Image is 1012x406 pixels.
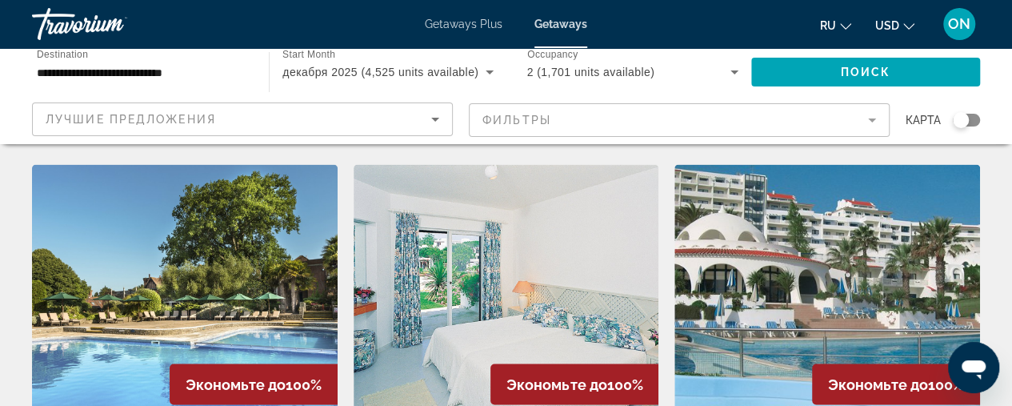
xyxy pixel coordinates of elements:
button: Change currency [875,14,914,37]
mat-select: Sort by [46,110,439,129]
span: Экономьте до [506,376,606,392]
span: карта [906,109,941,131]
span: Destination [37,49,88,59]
button: User Menu [938,7,980,41]
button: Filter [469,103,890,138]
span: 2 (1,701 units available) [527,66,655,78]
span: декабря 2025 (4,525 units available) [282,66,478,78]
a: Getaways [534,18,587,30]
button: Поиск [751,58,980,86]
iframe: Кнопка для запуску вікна повідомлень [948,342,999,393]
span: Экономьте до [828,376,928,392]
span: Поиск [841,66,891,78]
button: Change language [820,14,851,37]
a: Getaways Plus [425,18,502,30]
div: 100% [812,364,980,404]
span: ru [820,19,836,32]
span: Start Month [282,50,335,60]
span: Экономьте до [186,376,286,392]
span: USD [875,19,899,32]
div: 100% [170,364,338,404]
span: Лучшие предложения [46,113,216,126]
a: Travorium [32,3,192,45]
div: 100% [490,364,658,404]
span: ON [948,16,970,32]
span: Occupancy [527,50,578,60]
